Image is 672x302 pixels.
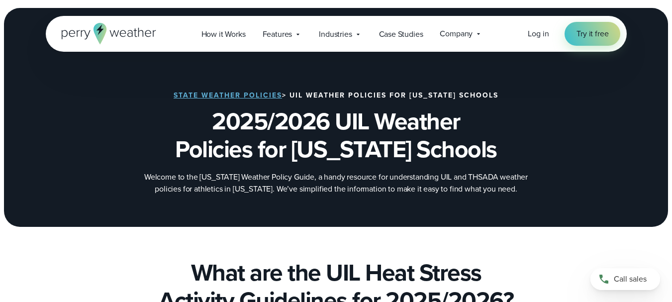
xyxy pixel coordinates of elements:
span: Case Studies [379,28,423,40]
a: State Weather Policies [174,90,282,101]
span: Log in [528,28,549,39]
span: Industries [319,28,352,40]
h1: 2025/2026 UIL Weather Policies for [US_STATE] Schools [96,107,577,163]
a: Log in [528,28,549,40]
h3: > UIL Weather Policies for [US_STATE] Schools [174,92,498,100]
span: Features [263,28,292,40]
span: Company [440,28,473,40]
p: Welcome to the [US_STATE] Weather Policy Guide, a handy resource for understanding UIL and THSADA... [137,171,535,195]
span: Try it free [576,28,608,40]
a: Try it free [565,22,620,46]
a: Call sales [590,268,660,290]
span: Call sales [614,273,647,285]
a: Case Studies [371,24,432,44]
span: How it Works [201,28,246,40]
a: How it Works [193,24,254,44]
